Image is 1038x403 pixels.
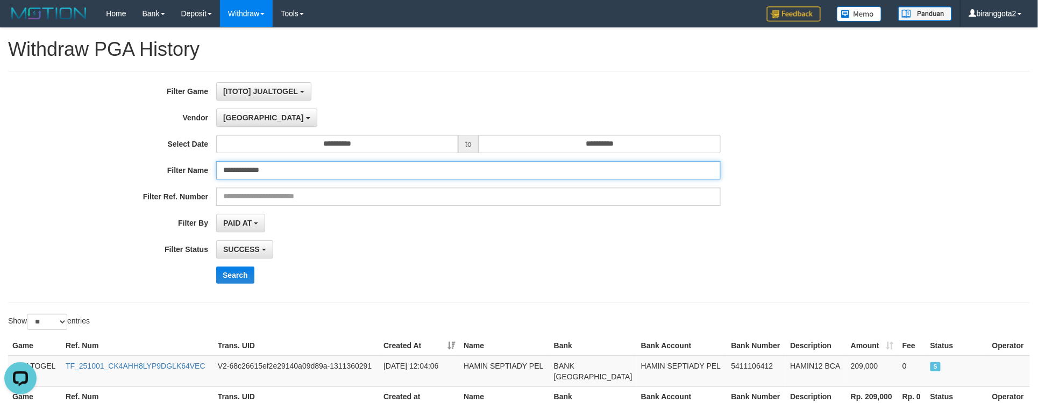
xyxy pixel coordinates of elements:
[847,336,898,356] th: Amount: activate to sort column ascending
[898,336,926,356] th: Fee
[214,336,379,356] th: Trans. UID
[837,6,882,21] img: Button%20Memo.svg
[66,362,205,370] a: TF_251001_CK4AHH8LYP9DGLK64VEC
[8,39,1030,60] h1: Withdraw PGA History
[930,362,941,371] span: SUCCESS
[27,314,67,330] select: Showentries
[550,336,637,356] th: Bank
[8,336,61,356] th: Game
[898,6,952,21] img: panduan.png
[223,245,260,254] span: SUCCESS
[216,240,273,258] button: SUCCESS
[216,109,317,127] button: [GEOGRAPHIC_DATA]
[379,336,459,356] th: Created At: activate to sort column ascending
[216,214,265,232] button: PAID AT
[223,87,298,96] span: [ITOTO] JUALTOGEL
[458,135,479,153] span: to
[767,6,821,21] img: Feedback.jpg
[459,356,550,387] td: HAMIN SEPTIADY PEL
[223,113,304,122] span: [GEOGRAPHIC_DATA]
[8,314,90,330] label: Show entries
[727,356,786,387] td: 5411106412
[214,356,379,387] td: V2-68c26615ef2e29140a09d89a-1311360291
[4,4,37,37] button: Open LiveChat chat widget
[216,267,254,284] button: Search
[459,336,550,356] th: Name
[379,356,459,387] td: [DATE] 12:04:06
[988,336,1030,356] th: Operator
[550,356,637,387] td: BANK [GEOGRAPHIC_DATA]
[637,336,727,356] th: Bank Account
[898,356,926,387] td: 0
[847,356,898,387] td: 209,000
[8,356,61,387] td: JUALTOGEL
[216,82,311,100] button: [ITOTO] JUALTOGEL
[786,356,847,387] td: HAMIN12 BCA
[61,336,214,356] th: Ref. Num
[8,5,90,21] img: MOTION_logo.png
[727,336,786,356] th: Bank Number
[926,336,988,356] th: Status
[786,336,847,356] th: Description
[223,219,252,227] span: PAID AT
[637,356,727,387] td: HAMIN SEPTIADY PEL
